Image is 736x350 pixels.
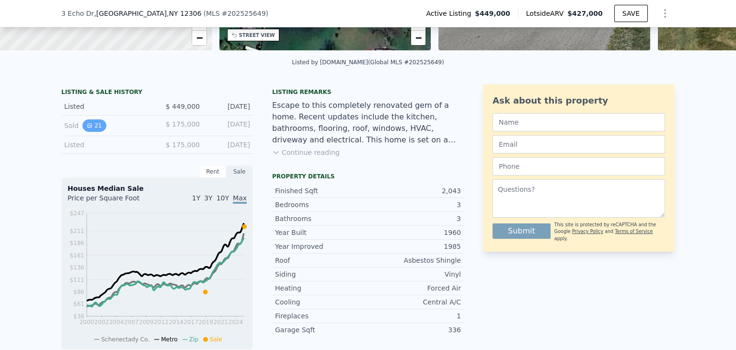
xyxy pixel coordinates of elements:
div: LISTING & SALE HISTORY [61,88,253,98]
button: Submit [493,223,551,239]
div: Finished Sqft [275,186,368,196]
div: Year Built [275,228,368,237]
tspan: 2002 [94,319,109,326]
span: $449,000 [475,9,510,18]
div: 2,043 [368,186,461,196]
button: Continue reading [272,148,340,157]
tspan: $186 [69,240,84,246]
div: Listed by [DOMAIN_NAME] (Global MLS #202525649) [292,59,444,66]
input: Phone [493,157,665,175]
div: 1 [368,311,461,321]
div: Bedrooms [275,200,368,210]
div: Siding [275,269,368,279]
div: Cooling [275,297,368,307]
tspan: 2000 [80,319,94,326]
div: 336 [368,325,461,335]
div: 1985 [368,242,461,251]
span: $ 175,000 [166,120,200,128]
div: Sold [64,119,149,132]
div: Escape to this completely renovated gem of a home. Recent updates include the kitchen, bathrooms,... [272,100,464,146]
div: Garage Sqft [275,325,368,335]
span: , NY 12306 [167,10,201,17]
div: STREET VIEW [239,32,275,39]
tspan: $247 [69,210,84,217]
div: Listing remarks [272,88,464,96]
tspan: 2004 [109,319,124,326]
tspan: $111 [69,277,84,283]
a: Zoom out [192,31,207,45]
span: Zip [189,336,198,343]
div: Heating [275,283,368,293]
span: − [415,32,422,44]
div: Roof [275,256,368,265]
span: Active Listing [426,9,475,18]
span: 10Y [217,194,229,202]
span: 3 Echo Dr [61,9,94,18]
tspan: $61 [73,301,84,307]
a: Terms of Service [615,229,653,234]
tspan: $36 [73,313,84,320]
tspan: $86 [73,289,84,295]
a: Privacy Policy [572,229,603,234]
tspan: 2024 [229,319,243,326]
div: Ask about this property [493,94,665,107]
span: $427,000 [567,10,603,17]
div: Forced Air [368,283,461,293]
a: Zoom out [411,31,425,45]
tspan: $136 [69,264,84,271]
span: $ 449,000 [166,103,200,110]
span: # 202525649 [222,10,266,17]
span: 3Y [204,194,212,202]
div: 1960 [368,228,461,237]
div: Fireplaces [275,311,368,321]
div: 3 [368,200,461,210]
div: [DATE] [207,102,250,111]
input: Email [493,135,665,153]
input: Name [493,113,665,131]
span: − [196,32,202,44]
tspan: 2007 [124,319,139,326]
span: 1Y [192,194,200,202]
button: SAVE [614,5,648,22]
span: Metro [161,336,177,343]
div: ( ) [203,9,268,18]
div: Listed [64,140,149,150]
div: Property details [272,173,464,180]
div: Sale [226,165,253,178]
div: Bathrooms [275,214,368,223]
div: Asbestos Shingle [368,256,461,265]
span: MLS [206,10,220,17]
span: Max [233,194,247,204]
div: Listed [64,102,149,111]
div: This site is protected by reCAPTCHA and the Google and apply. [554,222,665,242]
div: [DATE] [207,119,250,132]
span: Sale [210,336,222,343]
button: View historical data [82,119,106,132]
span: Schenectady Co. [101,336,149,343]
tspan: $211 [69,228,84,234]
tspan: 2009 [139,319,154,326]
tspan: 2019 [198,319,213,326]
div: Central A/C [368,297,461,307]
div: [DATE] [207,140,250,150]
span: , [GEOGRAPHIC_DATA] [94,9,201,18]
span: $ 175,000 [166,141,200,149]
div: Year Improved [275,242,368,251]
div: Vinyl [368,269,461,279]
div: Price per Square Foot [68,193,157,209]
tspan: 2012 [154,319,169,326]
div: Rent [199,165,226,178]
div: Houses Median Sale [68,184,247,193]
tspan: 2021 [213,319,228,326]
tspan: $161 [69,252,84,259]
button: Show Options [655,4,675,23]
tspan: 2014 [169,319,184,326]
tspan: 2017 [184,319,198,326]
span: Lotside ARV [526,9,567,18]
div: 3 [368,214,461,223]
